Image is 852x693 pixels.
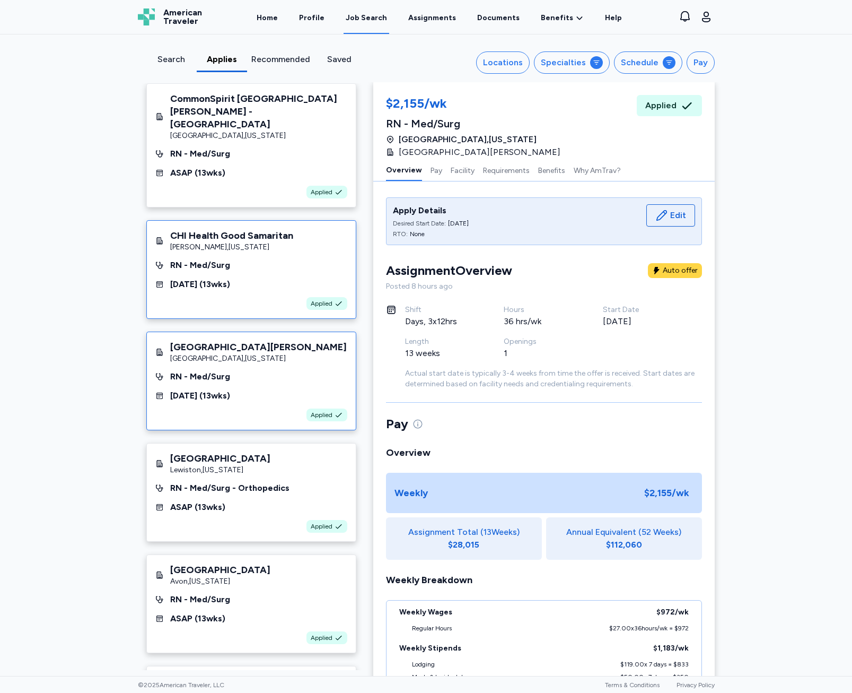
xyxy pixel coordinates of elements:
[170,452,270,465] div: [GEOGRAPHIC_DATA]
[311,634,332,642] span: Applied
[170,389,230,402] div: [DATE] ( 13 wks)
[614,51,682,74] button: Schedule
[170,576,270,587] div: Avon , [US_STATE]
[663,265,698,276] div: Auto offer
[386,281,702,292] div: Posted 8 hours ago
[319,53,361,66] div: Saved
[170,92,347,131] div: CommonSpirit [GEOGRAPHIC_DATA][PERSON_NAME] - [GEOGRAPHIC_DATA]
[393,219,446,228] div: Desired Start Date:
[170,167,225,179] div: ASAP ( 13 wks)
[170,501,225,514] div: ASAP ( 13 wks)
[170,259,230,272] div: RN - Med/Surg
[656,607,689,618] div: $972 /wk
[480,526,520,539] span: ( 13 Weeks)
[405,336,479,347] div: Length
[405,368,702,389] div: Actual start date is typically 3-4 weeks from time the offer is received. Start dates are determi...
[138,681,224,689] span: © 2025 American Traveler, LLC
[399,643,461,654] div: Weekly Stipends
[693,56,708,69] div: Pay
[405,315,479,328] div: Days, 3x12hrs
[476,51,530,74] button: Locations
[344,1,389,34] a: Job Search
[393,230,408,238] div: RTO:
[603,305,677,315] div: Start Date
[412,624,452,633] div: Regular Hours
[670,209,686,222] span: Edit
[408,526,478,539] span: Assignment Total
[170,148,230,160] div: RN - Med/Surg
[311,299,332,308] span: Applied
[386,445,702,460] div: Overview
[645,99,677,112] span: Applied
[603,315,677,328] div: [DATE]
[504,336,577,347] div: Openings
[646,204,695,227] button: Edit
[170,593,230,606] div: RN - Med/Surg
[609,624,689,633] div: $27.00 x 36 hours/wk = $972
[606,539,642,551] div: $112,060
[410,230,425,238] div: None
[170,341,347,353] div: [GEOGRAPHIC_DATA][PERSON_NAME]
[170,564,270,576] div: [GEOGRAPHIC_DATA]
[386,95,567,114] div: $2,155/wk
[534,51,610,74] button: Specialties
[431,159,442,181] button: Pay
[311,188,332,196] span: Applied
[393,204,469,217] div: Apply Details
[605,681,660,689] a: Terms & Conditions
[504,315,577,328] div: 36 hrs/wk
[653,643,689,654] div: $1,183 /wk
[638,526,681,539] span: (52 Weeks)
[405,305,479,315] div: Shift
[170,242,293,253] div: [PERSON_NAME] , [US_STATE]
[620,673,689,681] div: $50.00 x 7 days = $350
[386,415,408,432] span: Pay
[399,133,537,146] span: [GEOGRAPHIC_DATA] , [US_STATE]
[170,131,347,141] div: [GEOGRAPHIC_DATA] , [US_STATE]
[412,660,435,669] div: Lodging
[541,56,586,69] div: Specialties
[201,53,243,66] div: Applies
[677,681,715,689] a: Privacy Policy
[566,526,636,539] span: Annual Equivalent
[448,539,479,551] div: $28,015
[386,159,422,181] button: Overview
[504,347,577,360] div: 1
[170,353,347,364] div: [GEOGRAPHIC_DATA] , [US_STATE]
[399,146,560,159] span: [GEOGRAPHIC_DATA][PERSON_NAME]
[541,13,573,23] span: Benefits
[386,116,567,131] div: RN - Med/Surg
[163,8,202,25] span: American Traveler
[170,229,293,242] div: CHI Health Good Samaritan
[483,159,530,181] button: Requirements
[170,465,270,475] div: Lewiston , [US_STATE]
[574,159,621,181] button: Why AmTrav?
[170,612,225,625] div: ASAP ( 13 wks)
[346,13,387,23] div: Job Search
[138,8,155,25] img: Logo
[620,660,689,669] div: $119.00 x 7 days = $833
[483,56,523,69] div: Locations
[170,370,230,383] div: RN - Med/Surg
[399,607,452,618] div: Weekly Wages
[538,159,565,181] button: Benefits
[621,56,658,69] div: Schedule
[170,278,230,291] div: [DATE] ( 13 wks)
[405,347,479,360] div: 13 weeks
[151,53,192,66] div: Search
[541,13,584,23] a: Benefits
[311,522,332,531] span: Applied
[504,305,577,315] div: Hours
[451,159,475,181] button: Facility
[386,573,702,587] div: Weekly Breakdown
[170,482,289,495] div: RN - Med/Surg - Orthopedics
[412,673,465,681] div: Meals & Incidentals
[687,51,715,74] button: Pay
[394,486,428,500] div: Weekly
[386,262,512,279] div: Assignment Overview
[448,219,469,228] div: [DATE]
[640,481,693,505] div: $2,155 /wk
[311,411,332,419] span: Applied
[251,53,310,66] div: Recommended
